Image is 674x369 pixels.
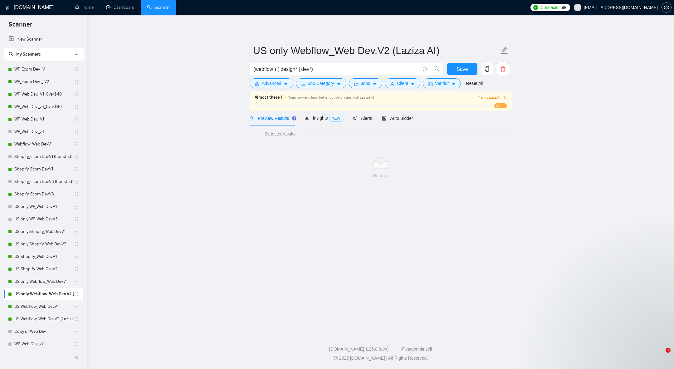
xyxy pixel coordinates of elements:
[14,325,74,338] a: Copy of Web Dev.
[666,348,671,353] span: 1
[354,82,359,86] span: folder
[291,116,297,121] div: Tooltip anchor
[74,104,79,109] span: holder
[431,63,443,75] button: search
[250,78,293,88] button: settingAdvancedcaret-down
[74,154,79,159] span: holder
[361,80,370,87] span: Jobs
[329,115,343,122] span: NEW
[4,125,83,138] li: WP_Web Dev._v3
[92,355,669,362] div: 2025 [DOMAIN_NAME] | All Rights Reserved.
[4,275,83,288] li: US only Webflow_Web Dev.V1
[250,116,254,121] span: search
[4,76,83,88] li: WP_Ecom Dev. _ V2
[423,78,461,88] button: idcardVendorcaret-down
[14,338,74,350] a: WP_Web Dev._v2
[74,179,79,184] span: holder
[14,250,74,263] a: US Shopify_Web Dev.V1
[481,63,493,75] button: copy
[14,263,74,275] a: US Shopify_Web Dev.V2
[662,2,672,12] button: setting
[411,82,415,86] span: caret-down
[4,213,83,225] li: US only WP_Web Dev.V3
[288,95,375,100] span: Train now and land better opportunities with Laziza AI !
[4,113,83,125] li: WP_Web Dev._V1
[435,80,449,87] span: Vendor
[4,188,83,200] li: Shopify_Ecom Dev.V3
[14,200,74,213] a: US only WP_Web Dev.V1
[560,4,567,11] span: 586
[337,82,341,86] span: caret-down
[4,138,83,150] li: Webflow_Web Dev.V1
[4,313,83,325] li: US Webflow_Web Dev.V2 (Laziza AI)
[14,188,74,200] a: Shopify_Ecom Dev.V3
[4,325,83,338] li: Copy of Web Dev.
[74,67,79,72] span: holder
[250,116,295,121] span: Preview Results
[4,338,83,350] li: WP_Web Dev._v2
[106,5,134,10] a: dashboardDashboard
[74,129,79,134] span: holder
[14,213,74,225] a: US only WP_Web Dev.V3
[74,304,79,309] span: holder
[481,66,493,72] span: copy
[14,275,74,288] a: US only Webflow_Web Dev.V1
[253,65,420,73] input: Search Freelance Jobs...
[261,130,300,137] span: Detected results
[540,4,559,11] span: Connects:
[74,204,79,209] span: holder
[9,52,13,56] span: search
[4,63,83,76] li: WP_Ecom Dev._V1
[494,103,507,108] span: 0%
[14,63,74,76] a: WP_Ecom Dev._V1
[14,313,74,325] a: US Webflow_Web Dev.V2 (Laziza AI)
[4,88,83,101] li: WP_Web Dev._V1_Over$40
[662,5,672,10] a: setting
[14,150,74,163] a: Shopify_Ecom Dev.V1 (boosted)
[9,52,41,57] span: My Scanners
[14,300,74,313] a: US Webflow_Web Dev.V1
[14,288,74,300] a: US only Webflow_Web Dev.V2 (Laziza AI)
[301,82,305,86] span: bars
[4,250,83,263] li: US Shopify_Web Dev.V1
[4,33,83,46] li: New Scanner
[74,254,79,259] span: holder
[497,63,509,75] button: delete
[255,94,282,101] span: Almost there !
[74,317,79,322] span: holder
[4,200,83,213] li: US only WP_Web Dev.V1
[4,20,37,33] span: Scanner
[74,167,79,172] span: holder
[296,78,346,88] button: barsJob Categorycaret-down
[373,82,377,86] span: caret-down
[431,66,443,72] span: search
[253,43,499,58] input: Scanner name...
[423,67,427,71] span: info-circle
[428,82,432,86] span: idcard
[401,347,432,352] a: @vadymhimself
[74,354,81,361] span: double-left
[14,238,74,250] a: US only Shopify_Web Dev.V2
[382,116,386,121] span: robot
[74,117,79,122] span: holder
[447,63,477,75] button: Save
[662,5,671,10] span: setting
[74,292,79,297] span: holder
[305,116,309,120] span: area-chart
[349,78,383,88] button: folderJobscaret-down
[14,76,74,88] a: WP_Ecom Dev. _ V2
[74,92,79,97] span: holder
[16,52,41,57] span: My Scanners
[4,238,83,250] li: US only Shopify_Web Dev.V2
[74,229,79,234] span: holder
[74,279,79,284] span: holder
[74,329,79,334] span: holder
[4,288,83,300] li: US only Webflow_Web Dev.V2 (Laziza AI)
[4,263,83,275] li: US Shopify_Web Dev.V2
[14,88,74,101] a: WP_Web Dev._V1_Over$40
[397,80,408,87] span: Client
[334,356,338,360] span: copyright
[4,300,83,313] li: US Webflow_Web Dev.V1
[74,342,79,347] span: holder
[382,116,413,121] span: Auto Bidder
